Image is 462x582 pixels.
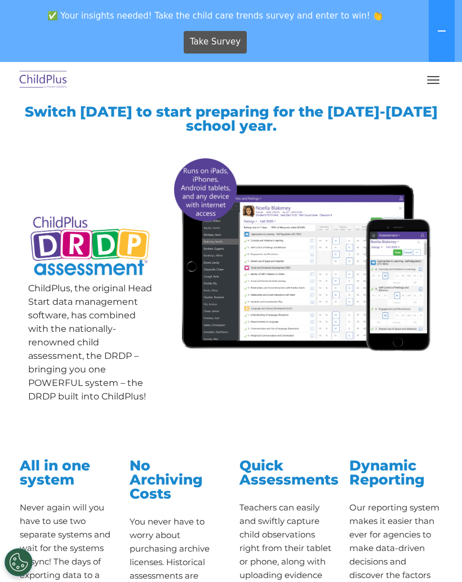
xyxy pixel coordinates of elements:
span: No Archiving Costs [130,457,203,502]
img: All-devices [169,153,434,356]
span: Quick Assessments [239,457,339,488]
span: Take Survey [190,32,241,52]
span: ChildPlus, the original Head Start data management software, has combined with the nationally-ren... [28,283,152,402]
span: Switch [DATE] to start preparing for the [DATE]-[DATE] school year. [25,103,438,134]
span: ✅ Your insights needed! Take the child care trends survey and enter to win! 👏 [5,5,427,26]
span: Dynamic Reporting [349,457,425,488]
img: Copyright - DRDP Logo [28,209,152,285]
button: Cookies Settings [5,548,33,576]
img: ChildPlus by Procare Solutions [17,67,70,94]
span: All in one system [20,457,90,488]
a: Take Survey [184,31,247,54]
